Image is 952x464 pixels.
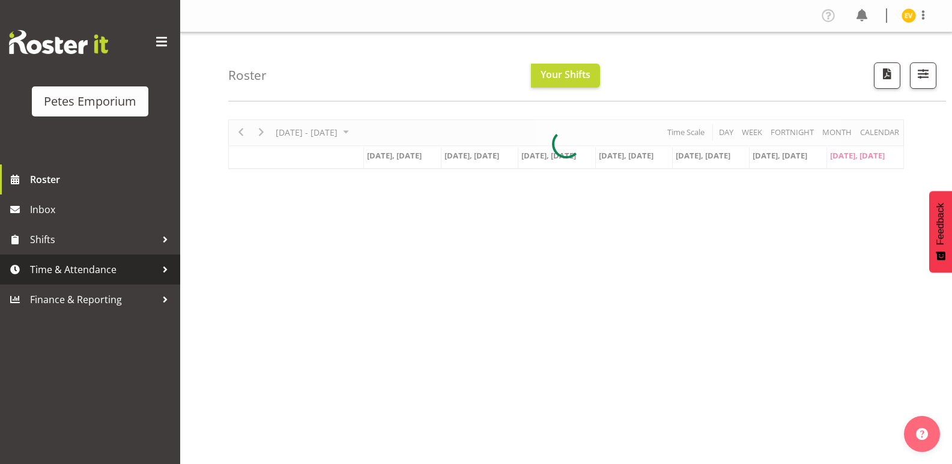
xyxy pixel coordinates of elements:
[30,170,174,188] span: Roster
[910,62,936,89] button: Filter Shifts
[9,30,108,54] img: Rosterit website logo
[929,191,952,273] button: Feedback - Show survey
[874,62,900,89] button: Download a PDF of the roster according to the set date range.
[30,291,156,309] span: Finance & Reporting
[935,203,946,245] span: Feedback
[30,200,174,218] span: Inbox
[902,8,916,23] img: eva-vailini10223.jpg
[30,261,156,279] span: Time & Attendance
[228,68,267,82] h4: Roster
[30,230,156,249] span: Shifts
[916,428,928,440] img: help-xxl-2.png
[44,92,136,110] div: Petes Emporium
[531,64,600,88] button: Your Shifts
[541,68,590,81] span: Your Shifts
